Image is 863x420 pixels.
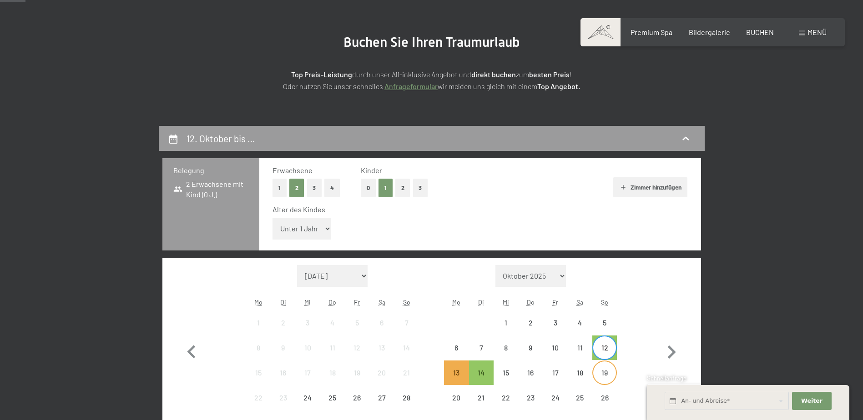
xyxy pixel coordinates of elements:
div: Abreise nicht möglich [543,310,567,335]
button: 4 [324,179,340,197]
strong: Top Preis-Leistung [291,70,352,79]
div: Abreise nicht möglich [394,335,419,360]
button: 2 [289,179,304,197]
div: Sun Oct 05 2025 [592,310,617,335]
div: Abreise nicht möglich [271,385,295,410]
div: Sat Sep 20 2025 [369,360,394,385]
div: Abreise nicht möglich [543,360,567,385]
div: 4 [569,319,591,342]
div: 13 [445,369,468,392]
abbr: Montag [452,298,460,306]
div: Thu Sep 18 2025 [320,360,345,385]
span: 2 Erwachsene mit Kind (0 J.) [173,179,248,200]
div: 2 [519,319,542,342]
div: Abreise nicht möglich [568,335,592,360]
abbr: Mittwoch [503,298,509,306]
div: 7 [395,319,418,342]
div: Tue Sep 09 2025 [271,335,295,360]
div: Abreise nicht möglich [271,335,295,360]
div: Fri Sep 26 2025 [345,385,369,410]
div: Sun Oct 12 2025 [592,335,617,360]
abbr: Dienstag [478,298,484,306]
abbr: Mittwoch [304,298,311,306]
div: Mon Oct 06 2025 [444,335,469,360]
div: Abreise nicht möglich [246,310,271,335]
div: Abreise nicht möglich [494,385,518,410]
div: 10 [544,344,566,367]
div: 25 [321,394,344,417]
span: Premium Spa [631,28,672,36]
div: 13 [370,344,393,367]
div: Abreise nicht möglich [592,310,617,335]
div: Abreise nicht möglich [295,310,320,335]
div: Tue Sep 16 2025 [271,360,295,385]
button: 3 [413,179,428,197]
div: 11 [321,344,344,367]
abbr: Samstag [379,298,385,306]
div: Thu Oct 23 2025 [518,385,543,410]
abbr: Montag [254,298,262,306]
div: Abreise nicht möglich [369,385,394,410]
div: 11 [569,344,591,367]
div: Wed Oct 22 2025 [494,385,518,410]
div: 2 [272,319,294,342]
div: Abreise nicht möglich [369,360,394,385]
div: Tue Oct 14 2025 [469,360,494,385]
span: BUCHEN [746,28,774,36]
div: 24 [544,394,566,417]
abbr: Freitag [354,298,360,306]
strong: besten Preis [529,70,570,79]
div: Wed Sep 24 2025 [295,385,320,410]
div: Sat Oct 18 2025 [568,360,592,385]
div: Abreise nicht möglich [320,385,345,410]
div: 26 [593,394,616,417]
div: 25 [569,394,591,417]
div: 8 [495,344,517,367]
abbr: Donnerstag [527,298,535,306]
div: Abreise nicht möglich [394,385,419,410]
div: Abreise nicht möglich [295,335,320,360]
button: 3 [307,179,322,197]
abbr: Sonntag [403,298,410,306]
span: Menü [807,28,827,36]
div: Mon Oct 20 2025 [444,385,469,410]
div: Wed Sep 17 2025 [295,360,320,385]
div: Sat Oct 04 2025 [568,310,592,335]
div: 20 [445,394,468,417]
div: Fri Oct 03 2025 [543,310,567,335]
div: 14 [395,344,418,367]
div: Thu Oct 16 2025 [518,360,543,385]
div: Abreise nicht möglich [494,310,518,335]
span: Weiter [801,397,823,405]
div: Abreise nicht möglich [592,360,617,385]
div: 12 [346,344,368,367]
div: Abreise nicht möglich [320,335,345,360]
div: Abreise nicht möglich [271,360,295,385]
span: Schnellanfrage [647,375,686,382]
h2: 12. Oktober bis … [187,133,255,144]
button: 0 [361,179,376,197]
button: 1 [273,179,287,197]
div: Abreise nicht möglich [345,335,369,360]
div: Thu Sep 04 2025 [320,310,345,335]
div: 21 [395,369,418,392]
div: Abreise nicht möglich [568,385,592,410]
div: Thu Oct 09 2025 [518,335,543,360]
div: Mon Sep 08 2025 [246,335,271,360]
div: Sat Oct 11 2025 [568,335,592,360]
span: Erwachsene [273,166,313,175]
abbr: Samstag [576,298,583,306]
div: Sun Sep 07 2025 [394,310,419,335]
div: Abreise nicht möglich [369,335,394,360]
div: 24 [296,394,319,417]
div: Wed Sep 10 2025 [295,335,320,360]
div: 23 [519,394,542,417]
button: Weiter [792,392,831,410]
div: Abreise nicht möglich [394,360,419,385]
div: Abreise möglich [469,360,494,385]
div: 27 [370,394,393,417]
div: Sat Sep 13 2025 [369,335,394,360]
div: Tue Sep 23 2025 [271,385,295,410]
div: Fri Oct 10 2025 [543,335,567,360]
div: Abreise nicht möglich [494,335,518,360]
